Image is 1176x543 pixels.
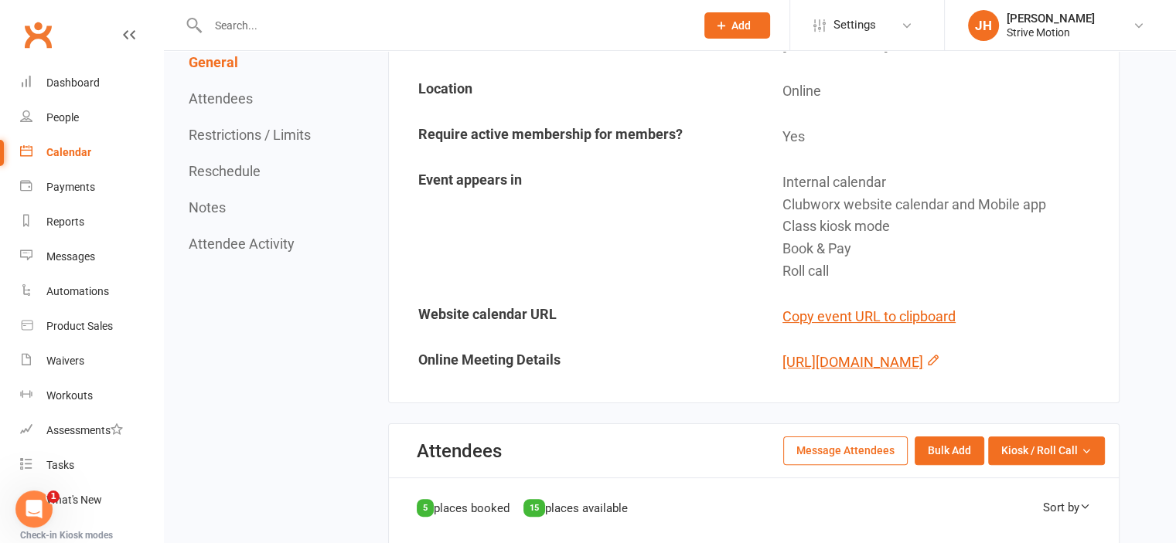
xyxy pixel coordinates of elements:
[46,250,95,263] div: Messages
[782,354,923,370] a: [URL][DOMAIN_NAME]
[390,161,753,294] td: Event appears in
[46,216,84,228] div: Reports
[46,285,109,297] div: Automations
[988,436,1105,464] button: Kiosk / Roll Call
[20,66,163,100] a: Dashboard
[915,436,984,464] button: Bulk Add
[46,146,91,158] div: Calendar
[189,90,253,107] button: Attendees
[390,295,753,339] td: Website calendar URL
[755,115,1117,159] td: Yes
[390,70,753,114] td: Location
[20,274,163,309] a: Automations
[189,54,238,70] button: General
[20,413,163,448] a: Assessments
[46,181,95,193] div: Payments
[46,355,84,367] div: Waivers
[1007,25,1095,39] div: Strive Motion
[782,171,1106,194] div: Internal calendar
[20,135,163,170] a: Calendar
[46,76,100,89] div: Dashboard
[20,100,163,135] a: People
[189,127,311,143] button: Restrictions / Limits
[20,448,163,483] a: Tasks
[189,236,295,252] button: Attendee Activity
[46,424,123,436] div: Assessments
[20,239,163,274] a: Messages
[782,260,1106,283] div: Roll call
[20,170,163,205] a: Payments
[782,238,1106,260] div: Book & Pay
[782,194,1106,216] div: Clubworx website calendar and Mobile app
[833,8,876,42] span: Settings
[19,15,57,54] a: Clubworx
[782,306,956,328] button: Copy event URL to clipboard
[46,459,74,471] div: Tasks
[20,344,163,378] a: Waivers
[1007,12,1095,25] div: [PERSON_NAME]
[390,341,753,385] td: Online Meeting Details
[20,205,163,239] a: Reports
[417,499,434,517] div: 5
[46,494,102,506] div: What's New
[704,12,770,39] button: Add
[390,115,753,159] td: Require active membership for members?
[545,501,628,515] span: places available
[20,483,163,518] a: What's New
[755,70,1117,114] td: Online
[1001,442,1078,459] span: Kiosk / Roll Call
[417,440,502,462] div: Attendees
[47,490,60,503] span: 1
[46,389,93,402] div: Workouts
[46,111,79,124] div: People
[189,163,261,179] button: Reschedule
[1043,498,1091,517] div: Sort by
[20,378,163,413] a: Workouts
[15,490,53,528] iframe: Intercom live chat
[189,199,226,216] button: Notes
[783,436,908,464] button: Message Attendees
[203,15,684,36] input: Search...
[523,499,545,517] div: 15
[20,309,163,344] a: Product Sales
[434,501,510,515] span: places booked
[731,19,751,32] span: Add
[46,320,113,332] div: Product Sales
[782,216,1106,238] div: Class kiosk mode
[968,10,999,41] div: JH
